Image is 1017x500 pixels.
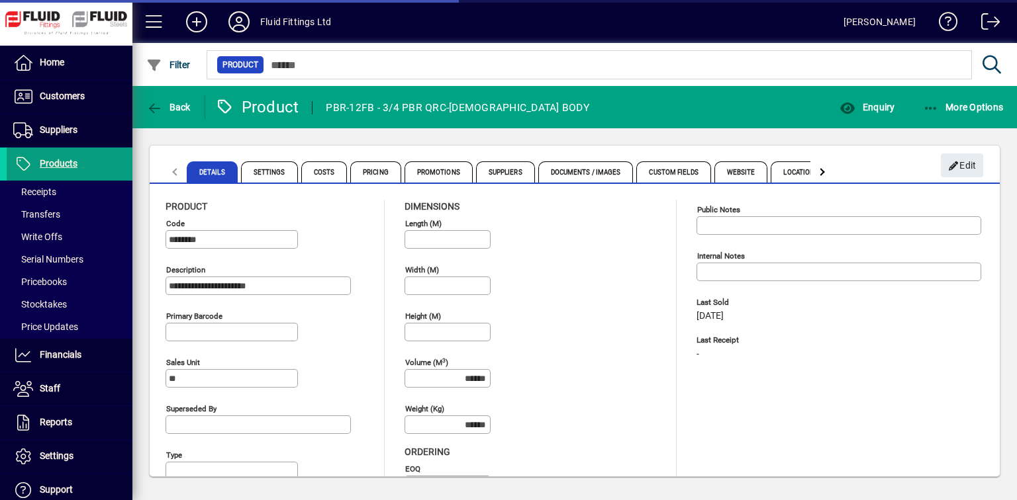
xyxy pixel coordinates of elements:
mat-label: Height (m) [405,312,441,321]
a: Transfers [7,203,132,226]
span: Documents / Images [538,161,634,183]
button: Add [175,10,218,34]
span: Enquiry [840,102,895,112]
span: Locations [771,161,831,183]
span: Ordering [405,446,450,457]
a: Customers [7,80,132,113]
a: Suppliers [7,114,132,147]
mat-label: Code [166,219,185,228]
mat-label: Type [166,450,182,460]
span: [DATE] [697,311,724,321]
a: Reports [7,406,132,439]
span: Financials [40,349,81,360]
span: Support [40,484,73,495]
mat-label: Internal Notes [697,251,745,261]
span: More Options [923,102,1004,112]
div: Product [215,97,299,118]
span: Website [714,161,768,183]
button: Filter [143,53,194,77]
span: Last Receipt [697,336,895,345]
span: Serial Numbers [13,254,83,265]
span: Last Sold [697,298,895,307]
span: Pricebooks [13,276,67,287]
div: PBR-12FB - 3/4 PBR QRC-[DEMOGRAPHIC_DATA] BODY [326,97,589,118]
span: Product [222,58,258,71]
app-page-header-button: Back [132,95,205,119]
span: Reports [40,417,72,427]
span: Suppliers [40,124,77,135]
span: Settings [241,161,298,183]
a: Staff [7,372,132,405]
span: Costs [301,161,348,183]
span: - [697,349,699,360]
div: Fluid Fittings Ltd [260,11,331,32]
span: Home [40,57,64,67]
span: Filter [146,60,191,70]
span: Write Offs [13,231,62,242]
mat-label: Sales unit [166,358,200,367]
span: Dimensions [405,201,460,212]
span: Price Updates [13,321,78,332]
a: Serial Numbers [7,248,132,271]
span: Stocktakes [13,299,67,310]
mat-label: EOQ [405,464,420,474]
span: Details [187,161,238,183]
button: Edit [941,153,983,177]
mat-label: Description [166,265,205,274]
span: Custom Fields [636,161,710,183]
a: Home [7,46,132,79]
a: Logout [971,3,1000,46]
span: Suppliers [476,161,535,183]
mat-label: Weight (Kg) [405,404,444,413]
button: Profile [218,10,260,34]
a: Settings [7,440,132,473]
span: Staff [40,383,60,394]
mat-label: Superseded by [166,404,217,413]
button: More Options [920,95,1007,119]
button: Back [143,95,194,119]
mat-label: Public Notes [697,205,740,214]
mat-label: Width (m) [405,265,439,274]
button: Enquiry [836,95,898,119]
span: Products [40,158,77,169]
a: Write Offs [7,226,132,248]
a: Stocktakes [7,293,132,315]
sup: 3 [442,356,446,363]
span: Pricing [350,161,401,183]
span: Back [146,102,191,112]
mat-label: Volume (m ) [405,358,448,367]
span: Customers [40,91,85,101]
span: Settings [40,450,73,461]
div: [PERSON_NAME] [844,11,916,32]
span: Promotions [405,161,473,183]
a: Price Updates [7,315,132,338]
span: Edit [948,155,977,177]
a: Receipts [7,181,132,203]
a: Financials [7,339,132,372]
span: Receipts [13,187,56,197]
span: Transfers [13,209,60,220]
a: Pricebooks [7,271,132,293]
mat-label: Primary barcode [166,312,222,321]
span: Product [166,201,207,212]
mat-label: Length (m) [405,219,442,228]
a: Knowledge Base [929,3,958,46]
